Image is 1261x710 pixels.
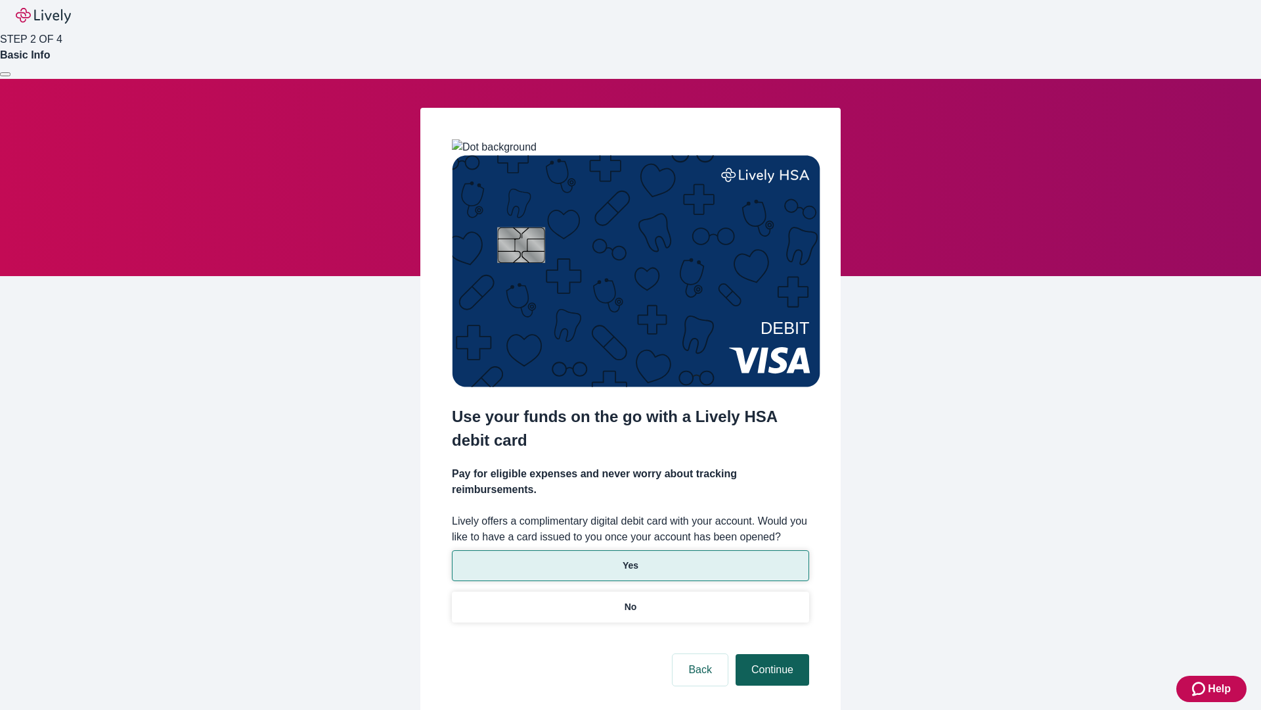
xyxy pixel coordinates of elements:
[736,654,809,686] button: Continue
[1192,681,1208,697] svg: Zendesk support icon
[16,8,71,24] img: Lively
[623,559,638,573] p: Yes
[1208,681,1231,697] span: Help
[452,513,809,545] label: Lively offers a complimentary digital debit card with your account. Would you like to have a card...
[1176,676,1247,702] button: Zendesk support iconHelp
[625,600,637,614] p: No
[673,654,728,686] button: Back
[452,550,809,581] button: Yes
[452,139,537,155] img: Dot background
[452,466,809,498] h4: Pay for eligible expenses and never worry about tracking reimbursements.
[452,592,809,623] button: No
[452,405,809,452] h2: Use your funds on the go with a Lively HSA debit card
[452,155,820,387] img: Debit card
